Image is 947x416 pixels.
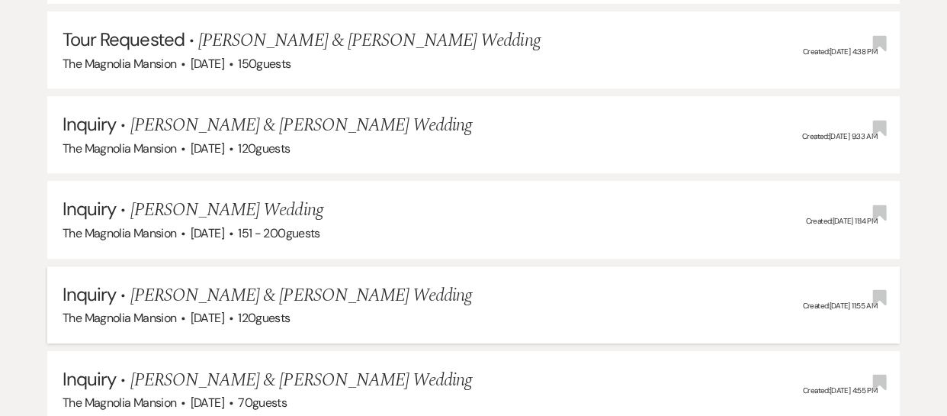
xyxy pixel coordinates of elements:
[63,225,176,241] span: The Magnolia Mansion
[238,140,290,156] span: 120 guests
[130,111,472,139] span: [PERSON_NAME] & [PERSON_NAME] Wedding
[191,395,224,411] span: [DATE]
[63,310,176,326] span: The Magnolia Mansion
[191,310,224,326] span: [DATE]
[63,27,185,51] span: Tour Requested
[198,27,540,54] span: [PERSON_NAME] & [PERSON_NAME] Wedding
[63,395,176,411] span: The Magnolia Mansion
[63,197,116,221] span: Inquiry
[238,225,319,241] span: 151 - 200 guests
[802,131,877,141] span: Created: [DATE] 9:33 AM
[130,366,472,394] span: [PERSON_NAME] & [PERSON_NAME] Wedding
[130,196,323,224] span: [PERSON_NAME] Wedding
[238,56,291,72] span: 150 guests
[191,56,224,72] span: [DATE]
[803,301,877,311] span: Created: [DATE] 11:55 AM
[803,386,877,396] span: Created: [DATE] 4:55 PM
[63,282,116,306] span: Inquiry
[191,140,224,156] span: [DATE]
[803,47,877,56] span: Created: [DATE] 4:38 PM
[806,216,877,226] span: Created: [DATE] 11:14 PM
[238,310,290,326] span: 120 guests
[238,395,287,411] span: 70 guests
[191,225,224,241] span: [DATE]
[63,56,176,72] span: The Magnolia Mansion
[63,112,116,136] span: Inquiry
[130,282,472,309] span: [PERSON_NAME] & [PERSON_NAME] Wedding
[63,140,176,156] span: The Magnolia Mansion
[63,367,116,391] span: Inquiry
